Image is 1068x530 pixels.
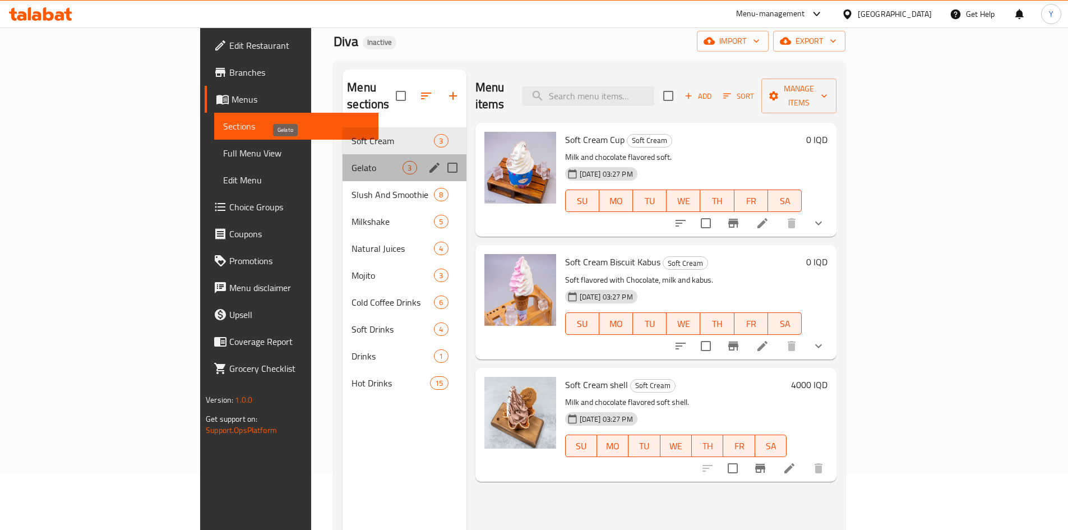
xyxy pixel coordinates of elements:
[604,193,628,209] span: MO
[565,254,660,270] span: Soft Cream Biscuit Kabus
[430,376,448,390] div: items
[570,316,595,332] span: SU
[812,339,825,353] svg: Show Choices
[229,362,369,375] span: Grocery Checklist
[805,455,832,482] button: delete
[475,79,509,113] h2: Menu items
[791,377,827,393] h6: 4000 IQD
[778,333,805,360] button: delete
[431,378,447,389] span: 15
[434,136,447,146] span: 3
[630,379,676,393] div: Soft Cream
[783,462,796,475] a: Edit menu item
[773,316,797,332] span: SA
[631,379,675,392] span: Soft Cream
[214,140,378,167] a: Full Menu View
[692,435,723,457] button: TH
[723,90,754,103] span: Sort
[223,173,369,187] span: Edit Menu
[434,243,447,254] span: 4
[671,193,696,209] span: WE
[680,87,716,105] button: Add
[205,247,378,274] a: Promotions
[229,281,369,294] span: Menu disclaimer
[812,216,825,230] svg: Show Choices
[352,376,430,390] div: Hot Drinks
[352,349,434,363] span: Drinks
[680,87,716,105] span: Add item
[665,438,687,454] span: WE
[206,412,257,426] span: Get support on:
[597,435,628,457] button: MO
[343,181,466,208] div: Slush And Smoothie8
[700,312,734,335] button: TH
[667,312,700,335] button: WE
[761,79,836,113] button: Manage items
[343,316,466,343] div: Soft Drinks4
[565,150,802,164] p: Milk and chocolate flavored soft.
[205,274,378,301] a: Menu disclaimer
[206,393,233,407] span: Version:
[232,93,369,106] span: Menus
[343,208,466,235] div: Milkshake5
[205,59,378,86] a: Branches
[352,242,434,255] span: Natural Juices
[229,39,369,52] span: Edit Restaurant
[352,161,403,174] span: Gelato
[403,163,416,173] span: 3
[575,414,637,425] span: [DATE] 03:27 PM
[229,200,369,214] span: Choice Groups
[706,34,760,48] span: import
[627,134,672,147] span: Soft Cream
[343,127,466,154] div: Soft Cream3
[637,316,662,332] span: TU
[599,312,633,335] button: MO
[736,7,805,21] div: Menu-management
[413,82,440,109] span: Sort sections
[343,370,466,397] div: Hot Drinks15
[694,334,718,358] span: Select to update
[352,322,434,336] span: Soft Drinks
[229,254,369,268] span: Promotions
[206,423,277,437] a: Support.OpsPlatform
[739,193,764,209] span: FR
[214,113,378,140] a: Sections
[403,161,417,174] div: items
[734,312,768,335] button: FR
[768,312,802,335] button: SA
[343,289,466,316] div: Cold Coffee Drinks6
[806,132,827,148] h6: 0 IQD
[434,215,448,228] div: items
[694,211,718,235] span: Select to update
[716,87,761,105] span: Sort items
[667,333,694,360] button: sort-choices
[755,435,787,457] button: SA
[352,134,434,148] span: Soft Cream
[565,435,597,457] button: SU
[773,31,845,52] button: export
[565,376,628,393] span: Soft Cream shell
[389,84,413,108] span: Select all sections
[434,269,448,282] div: items
[343,343,466,370] div: Drinks1
[343,235,466,262] div: Natural Juices4
[229,227,369,241] span: Coupons
[434,190,447,200] span: 8
[363,36,396,49] div: Inactive
[565,190,599,212] button: SU
[205,32,378,59] a: Edit Restaurant
[434,297,447,308] span: 6
[565,131,625,148] span: Soft Cream Cup
[205,193,378,220] a: Choice Groups
[565,273,802,287] p: Soft flavored with Chocolate, milk and kabus.
[599,190,633,212] button: MO
[229,308,369,321] span: Upsell
[858,8,932,20] div: [GEOGRAPHIC_DATA]
[575,169,637,179] span: [DATE] 03:27 PM
[434,296,448,309] div: items
[667,210,694,237] button: sort-choices
[343,154,466,181] div: Gelato3edit
[352,296,434,309] span: Cold Coffee Drinks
